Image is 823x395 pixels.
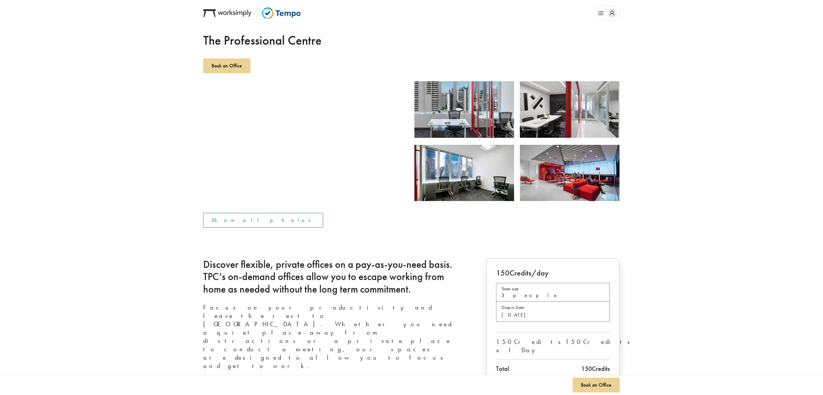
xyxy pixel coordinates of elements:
[502,286,604,292] small: Team size
[496,365,509,373] span: Total
[496,283,610,302] button: Team size3 people
[203,9,251,17] img: Worksimply
[203,259,455,295] h2: Discover flexible, private offices on a pay-as-you-need basis. TPC’s on-demand offices allow you ...
[496,268,610,278] h4: 150 Credits/day
[496,338,565,354] span: 150 Credits x 1 Day
[573,378,620,392] button: Book an Office
[565,338,634,354] span: 150 Credits
[203,213,323,228] button: Show all photos
[203,58,250,73] button: Book an Office
[581,365,610,373] span: 150 Credits
[502,304,604,311] small: Drop-in Date
[203,33,620,48] h1: The Professional Centre
[496,301,610,321] button: Drop-in Date[DATE]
